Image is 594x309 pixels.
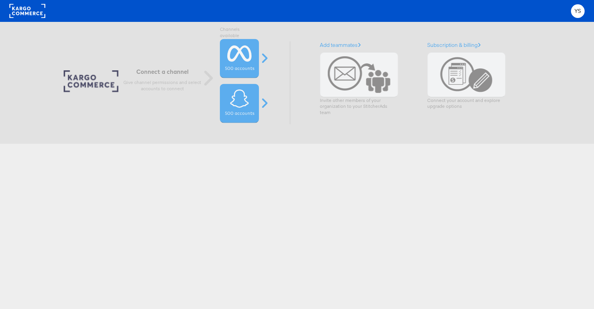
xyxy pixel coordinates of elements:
[319,41,360,48] a: Add teammates
[225,67,254,73] label: 500 accounts
[220,28,259,40] label: Channels available
[123,80,202,93] p: Give channel permissions and select accounts to connect
[426,97,504,110] p: Connect your account and explore upgrade options
[426,41,480,48] a: Subscription & billing
[574,9,582,14] span: YS
[123,69,202,77] h6: Connect a channel
[225,112,254,118] label: 500 accounts
[319,97,397,116] p: Invite other members of your organization to your StitcherAds team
